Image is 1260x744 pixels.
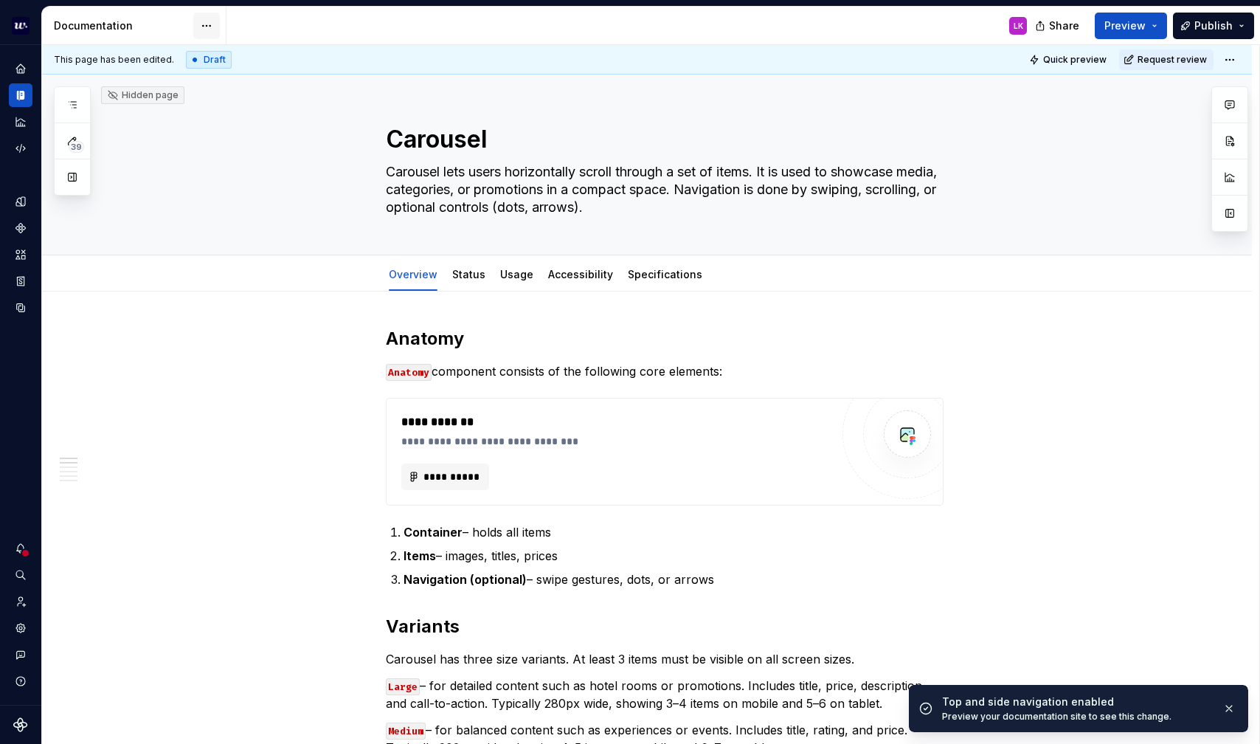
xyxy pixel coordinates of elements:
[386,650,944,668] p: Carousel has three size variants. At least 3 items must be visible on all screen sizes.
[1014,20,1023,32] div: LK
[9,590,32,613] a: Invite team
[404,572,527,587] strong: Navigation (optional)
[1028,13,1089,39] button: Share
[1025,49,1113,70] button: Quick preview
[9,563,32,587] button: Search ⌘K
[622,258,708,289] div: Specifications
[54,54,174,66] span: This page has been edited.
[9,616,32,640] a: Settings
[107,89,179,101] div: Hidden page
[404,548,436,563] strong: Items
[9,57,32,80] a: Home
[9,137,32,160] a: Code automation
[9,643,32,666] button: Contact support
[386,328,464,349] strong: Anatomy
[386,616,460,637] strong: Variants
[9,269,32,293] a: Storybook stories
[383,258,443,289] div: Overview
[386,362,944,380] p: component consists of the following core elements:
[386,723,426,740] code: Medium
[383,160,941,219] textarea: Carousel lets users horizontally scroll through a set of items. It is used to showcase media, cat...
[9,216,32,240] a: Components
[542,258,619,289] div: Accessibility
[13,717,28,732] svg: Supernova Logo
[9,190,32,213] a: Design tokens
[1119,49,1214,70] button: Request review
[386,678,420,695] code: Large
[494,258,539,289] div: Usage
[9,243,32,266] a: Assets
[942,711,1211,723] div: Preview your documentation site to see this change.
[386,364,432,381] code: Anatomy
[452,268,485,280] a: Status
[548,268,613,280] a: Accessibility
[389,268,437,280] a: Overview
[383,122,941,157] textarea: Carousel
[446,258,491,289] div: Status
[1173,13,1254,39] button: Publish
[54,18,193,33] div: Documentation
[628,268,702,280] a: Specifications
[942,695,1211,709] div: Top and side navigation enabled
[1104,18,1146,33] span: Preview
[386,677,944,712] p: – for detailed content such as hotel rooms or promotions. Includes title, price, description, and...
[1194,18,1233,33] span: Publish
[1049,18,1079,33] span: Share
[404,547,944,565] p: – images, titles, prices
[69,141,84,153] span: 39
[404,525,463,540] strong: Container
[9,110,32,134] a: Analytics
[500,268,533,280] a: Usage
[1138,54,1207,66] span: Request review
[1043,54,1107,66] span: Quick preview
[186,51,232,69] div: Draft
[404,571,944,588] p: – swipe gestures, dots, or arrows
[9,296,32,320] a: Data sources
[1095,13,1167,39] button: Preview
[9,537,32,560] button: Notifications
[9,83,32,107] a: Documentation
[12,17,30,35] img: 605a6a57-6d48-4b1b-b82b-b0bc8b12f237.png
[404,523,944,541] p: – holds all items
